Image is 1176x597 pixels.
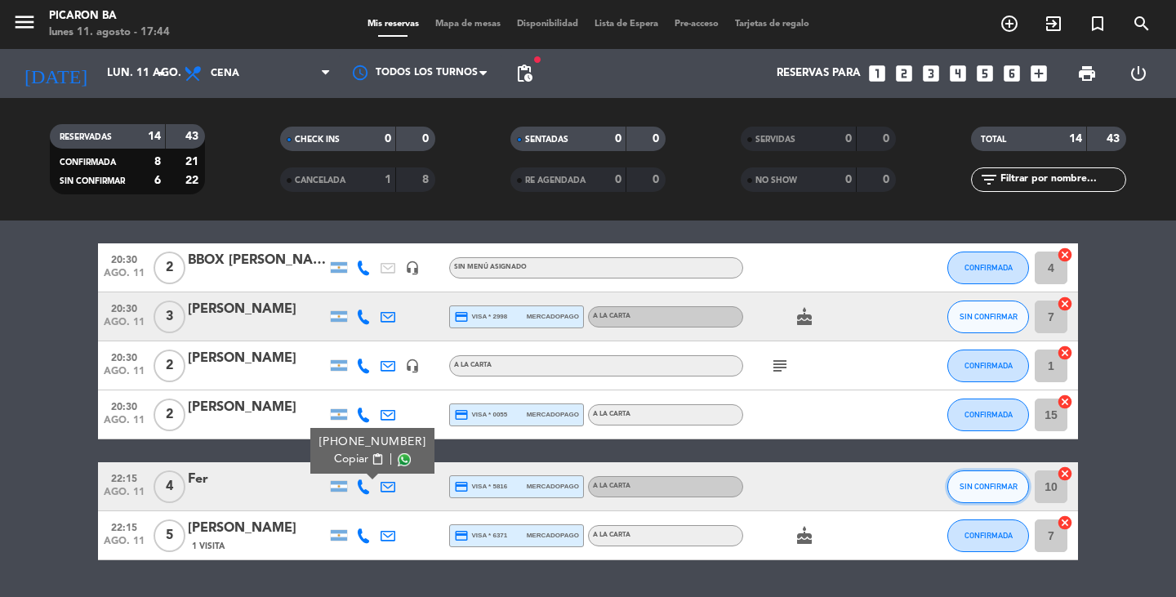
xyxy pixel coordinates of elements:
[527,481,579,492] span: mercadopago
[154,252,185,284] span: 2
[148,131,161,142] strong: 14
[947,252,1029,284] button: CONFIRMADA
[405,359,420,373] i: headset_mic
[866,63,888,84] i: looks_one
[422,174,432,185] strong: 8
[12,10,37,40] button: menu
[593,313,630,319] span: A LA CARTA
[104,415,145,434] span: ago. 11
[60,158,116,167] span: CONFIRMADA
[527,530,579,541] span: mercadopago
[615,133,621,145] strong: 0
[104,468,145,487] span: 22:15
[974,63,996,84] i: looks_5
[154,156,161,167] strong: 8
[422,133,432,145] strong: 0
[104,317,145,336] span: ago. 11
[1057,345,1073,361] i: cancel
[185,131,202,142] strong: 43
[755,176,797,185] span: NO SHOW
[104,396,145,415] span: 20:30
[319,434,426,451] div: [PHONE_NUMBER]
[1057,296,1073,312] i: cancel
[49,8,170,25] div: Picaron BA
[593,532,630,538] span: A LA CARTA
[947,301,1029,333] button: SIN CONFIRMAR
[454,264,527,270] span: Sin menú asignado
[454,362,492,368] span: A LA CARTA
[653,174,662,185] strong: 0
[960,312,1018,321] span: SIN CONFIRMAR
[295,176,345,185] span: CANCELADA
[152,64,171,83] i: arrow_drop_down
[49,25,170,41] div: lunes 11. agosto - 17:44
[192,540,225,553] span: 1 Visita
[454,479,469,494] i: credit_card
[883,174,893,185] strong: 0
[525,136,568,144] span: SENTADAS
[615,174,621,185] strong: 0
[947,519,1029,552] button: CONFIRMADA
[1000,14,1019,33] i: add_circle_outline
[104,298,145,317] span: 20:30
[964,263,1013,272] span: CONFIRMADA
[454,528,507,543] span: visa * 6371
[188,397,327,418] div: [PERSON_NAME]
[334,451,384,468] button: Copiarcontent_paste
[1107,133,1123,145] strong: 43
[188,250,327,271] div: BBOX [PERSON_NAME]
[1132,14,1151,33] i: search
[427,20,509,29] span: Mapa de mesas
[981,136,1006,144] span: TOTAL
[104,366,145,385] span: ago. 11
[104,487,145,506] span: ago. 11
[104,536,145,555] span: ago. 11
[154,519,185,552] span: 5
[154,470,185,503] span: 4
[964,531,1013,540] span: CONFIRMADA
[883,133,893,145] strong: 0
[727,20,817,29] span: Tarjetas de regalo
[593,411,630,417] span: A LA CARTA
[454,310,507,324] span: visa * 2998
[593,483,630,489] span: A LA CARTA
[60,133,112,141] span: RESERVADAS
[454,408,507,422] span: visa * 0055
[154,301,185,333] span: 3
[1129,64,1148,83] i: power_settings_new
[60,177,125,185] span: SIN CONFIRMAR
[385,174,391,185] strong: 1
[454,479,507,494] span: visa * 5816
[334,451,368,468] span: Copiar
[770,356,790,376] i: subject
[893,63,915,84] i: looks_two
[999,171,1125,189] input: Filtrar por nombre...
[104,249,145,268] span: 20:30
[188,469,327,490] div: Fer
[1057,247,1073,263] i: cancel
[920,63,942,84] i: looks_3
[1028,63,1049,84] i: add_box
[188,299,327,320] div: [PERSON_NAME]
[527,311,579,322] span: mercadopago
[1088,14,1107,33] i: turned_in_not
[979,170,999,189] i: filter_list
[845,174,852,185] strong: 0
[1001,63,1022,84] i: looks_6
[509,20,586,29] span: Disponibilidad
[188,348,327,369] div: [PERSON_NAME]
[185,175,202,186] strong: 22
[795,307,814,327] i: cake
[1069,133,1082,145] strong: 14
[390,451,393,468] span: |
[586,20,666,29] span: Lista de Espera
[777,67,861,80] span: Reservas para
[947,350,1029,382] button: CONFIRMADA
[359,20,427,29] span: Mis reservas
[1077,64,1097,83] span: print
[960,482,1018,491] span: SIN CONFIRMAR
[947,63,969,84] i: looks_4
[532,55,542,65] span: fiber_manual_record
[514,64,534,83] span: pending_actions
[154,350,185,382] span: 2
